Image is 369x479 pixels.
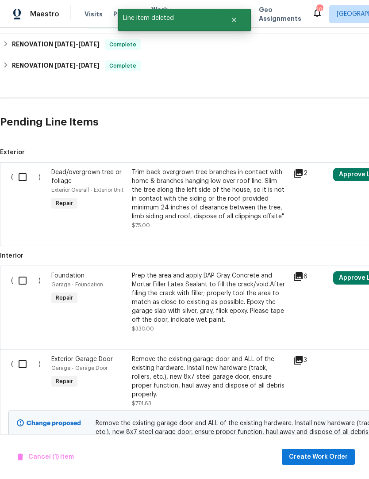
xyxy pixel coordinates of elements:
div: 6 [293,271,328,282]
span: Projects [113,10,141,19]
span: $774.63 [132,401,151,406]
span: Work Orders [151,5,174,23]
span: [DATE] [78,41,100,47]
span: - [54,41,100,47]
div: Prep the area and apply DAP Gray Concrete and Mortar Filler Latex Sealant to fill the crack/void.... [132,271,288,324]
div: ( ) [8,165,49,232]
span: $75.00 [132,223,150,228]
div: 2 [293,168,328,179]
span: Create Work Order [289,452,348,463]
span: Maestro [30,10,59,19]
div: Trim back overgrown tree branches in contact with home & branches hanging low over roof line. Sli... [132,168,288,221]
h6: RENOVATION [12,61,100,71]
span: [DATE] [54,41,76,47]
span: [DATE] [54,62,76,68]
div: ( ) [8,269,49,336]
span: Repair [52,293,77,302]
span: - [54,62,100,68]
button: Close [219,11,249,29]
span: Complete [106,40,140,49]
div: 101 [316,5,323,14]
span: Dead/overgrown tree or foliage [51,169,122,184]
span: Repair [52,199,77,208]
div: ( ) [8,352,49,411]
b: Change proposed [27,420,81,426]
span: Line item deleted [118,9,219,27]
span: Exterior Garage Door [51,356,113,362]
span: [DATE] [78,62,100,68]
span: Repair [52,377,77,386]
span: Garage - Foundation [51,282,103,287]
span: Cancel (1) Item [18,452,74,463]
button: Cancel (1) Item [14,449,77,465]
span: Garage - Garage Door [51,365,108,371]
span: Geo Assignments [259,5,301,23]
h6: RENOVATION [12,39,100,50]
div: Remove the existing garage door and ALL of the existing hardware. Install new hardware (track, ro... [132,355,288,399]
button: Create Work Order [282,449,355,465]
span: $330.00 [132,326,154,331]
span: Complete [106,61,140,70]
span: Foundation [51,273,85,279]
span: Exterior Overall - Exterior Unit [51,187,123,193]
div: 3 [293,355,328,365]
span: Visits [85,10,103,19]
